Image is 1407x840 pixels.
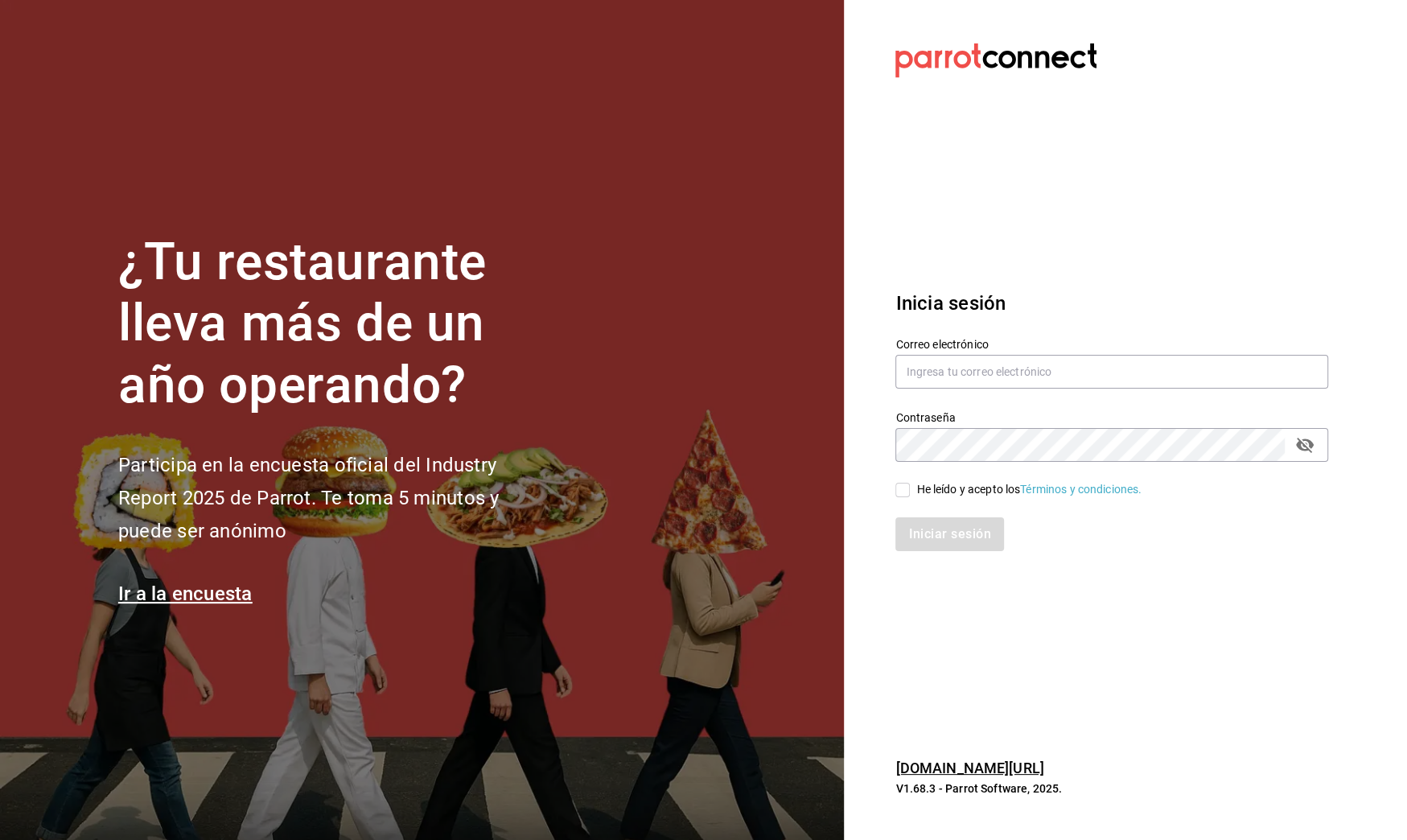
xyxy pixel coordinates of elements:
[118,232,553,417] h1: ¿Tu restaurante lleva más de un año operando?
[895,760,1043,776] a: [DOMAIN_NAME][URL]
[895,355,1328,389] input: Ingresa tu correo electrónico
[895,338,1328,349] label: Correo electrónico
[916,481,1142,498] div: He leído y acepto los
[895,411,1328,422] label: Contraseña
[895,289,1328,318] h3: Inicia sesión
[1291,431,1319,459] button: passwordField
[118,449,553,547] h2: Participa en la encuesta oficial del Industry Report 2025 de Parrot. Te toma 5 minutos y puede se...
[1020,483,1142,496] a: Términos y condiciones.
[118,583,253,605] a: Ir a la encuesta
[895,780,1328,797] p: V1.68.3 - Parrot Software, 2025.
